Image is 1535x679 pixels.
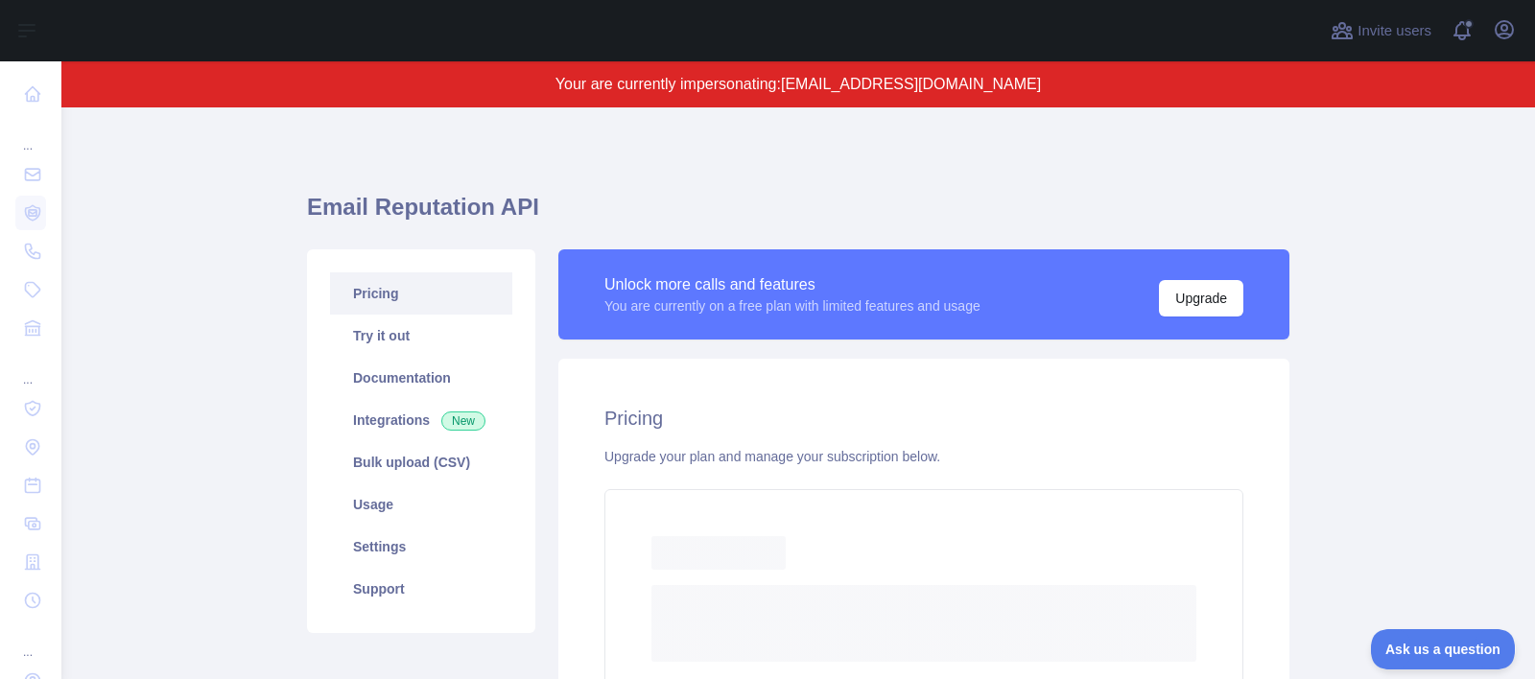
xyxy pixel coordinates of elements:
[604,296,980,316] div: You are currently on a free plan with limited features and usage
[330,399,512,441] a: Integrations New
[1327,15,1435,46] button: Invite users
[1159,280,1243,316] button: Upgrade
[330,315,512,357] a: Try it out
[15,621,46,660] div: ...
[15,115,46,153] div: ...
[15,349,46,387] div: ...
[330,568,512,610] a: Support
[1358,20,1431,42] span: Invite users
[330,483,512,526] a: Usage
[330,357,512,399] a: Documentation
[604,447,1243,466] div: Upgrade your plan and manage your subscription below.
[307,192,1289,238] h1: Email Reputation API
[330,526,512,568] a: Settings
[1371,629,1516,669] iframe: Toggle Customer Support
[441,411,485,431] span: New
[781,76,1041,92] span: [EMAIL_ADDRESS][DOMAIN_NAME]
[330,441,512,483] a: Bulk upload (CSV)
[604,273,980,296] div: Unlock more calls and features
[555,76,781,92] span: Your are currently impersonating:
[330,272,512,315] a: Pricing
[604,405,1243,432] h2: Pricing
